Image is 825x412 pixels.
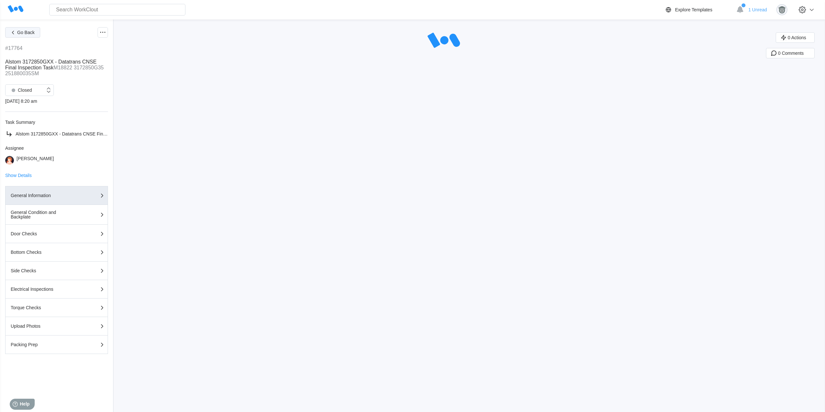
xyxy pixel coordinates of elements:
[5,27,40,38] button: Go Back
[5,146,108,151] div: Assignee
[5,225,108,243] button: Door Checks
[5,280,108,299] button: Electrical Inspections
[5,186,108,205] button: General Information
[11,287,76,291] div: Electrical Inspections
[53,65,72,70] mark: M18822
[776,4,787,15] img: gorilla.png
[778,51,804,55] span: 0 Comments
[11,250,76,254] div: Bottom Checks
[5,156,14,165] img: user-2.png
[11,324,76,328] div: Upload Photos
[11,210,76,219] div: General Condition and Backplate
[5,317,108,335] button: Upload Photos
[11,231,76,236] div: Door Checks
[11,193,76,198] div: General Information
[5,120,108,125] div: Task Summary
[748,7,767,12] span: 1 Unread
[17,30,35,35] span: Go Back
[5,262,108,280] button: Side Checks
[74,65,104,70] mark: 3172850G35
[5,45,22,51] div: #17764
[675,7,712,12] div: Explore Templates
[665,6,733,14] a: Explore Templates
[788,35,806,40] span: 0 Actions
[5,71,39,76] mark: 251880035SM
[5,205,108,225] button: General Condition and Backplate
[5,243,108,262] button: Bottom Checks
[5,335,108,354] button: Packing Prep
[11,305,76,310] div: Torque Checks
[17,156,54,165] div: [PERSON_NAME]
[5,299,108,317] button: Torque Checks
[776,32,815,43] button: 0 Actions
[5,173,32,178] button: Show Details
[766,48,815,58] button: 0 Comments
[16,131,139,136] span: Alstom 3172850GXX - Datatrans CNSE Final Inspection Task
[49,4,185,16] input: Search WorkClout
[5,59,97,70] span: Alstom 3172850GXX - Datatrans CNSE Final Inspection Task
[5,99,108,104] div: [DATE] 8:20 am
[11,268,76,273] div: Side Checks
[5,130,108,138] a: Alstom 3172850GXX - Datatrans CNSE Final Inspection Task
[9,86,32,95] div: Closed
[11,342,76,347] div: Packing Prep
